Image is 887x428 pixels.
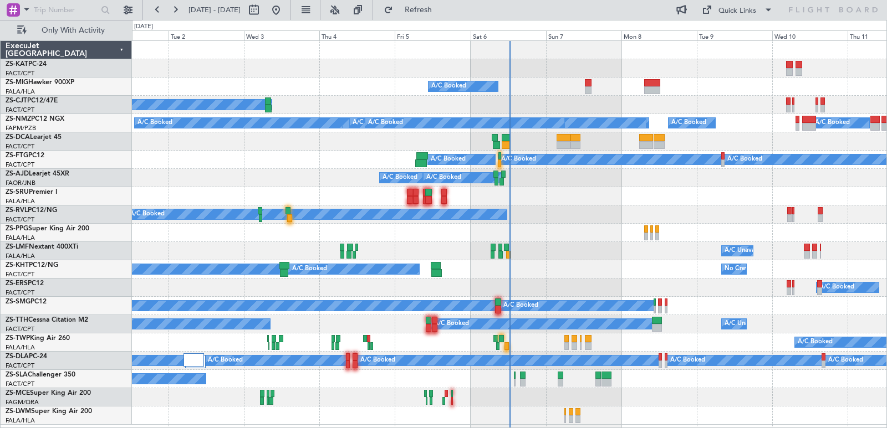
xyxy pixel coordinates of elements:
[6,298,47,305] a: ZS-SMGPC12
[6,215,34,224] a: FACT/CPT
[6,116,64,122] a: ZS-NMZPC12 NGX
[725,243,771,259] div: A/C Unavailable
[368,115,403,131] div: A/C Booked
[6,317,88,323] a: ZS-TTHCessna Citation M2
[6,390,30,396] span: ZS-MCE
[6,244,29,250] span: ZS-LMF
[6,79,28,86] span: ZS-MIG
[6,87,35,96] a: FALA/HLA
[6,288,34,297] a: FACT/CPT
[6,152,28,159] span: ZS-FTG
[546,30,621,40] div: Sun 7
[6,79,74,86] a: ZS-MIGHawker 900XP
[6,225,89,232] a: ZS-PPGSuper King Air 200
[130,206,165,223] div: A/C Booked
[395,30,470,40] div: Fri 5
[6,225,28,232] span: ZS-PPG
[6,97,27,104] span: ZS-CJT
[6,142,34,151] a: FACT/CPT
[501,151,536,168] div: A/C Booked
[6,207,28,214] span: ZS-RVL
[6,408,92,415] a: ZS-LWMSuper King Air 200
[727,151,762,168] div: A/C Booked
[6,335,30,342] span: ZS-TWP
[6,134,62,141] a: ZS-DCALearjet 45
[6,416,35,425] a: FALA/HLA
[725,261,750,277] div: No Crew
[434,316,469,332] div: A/C Booked
[6,97,58,104] a: ZS-CJTPC12/47E
[6,116,31,122] span: ZS-NMZ
[6,161,34,169] a: FACT/CPT
[395,6,442,14] span: Refresh
[6,124,36,132] a: FAPM/PZB
[503,297,538,314] div: A/C Booked
[621,30,697,40] div: Mon 8
[12,22,120,39] button: Only With Activity
[772,30,848,40] div: Wed 10
[6,189,29,195] span: ZS-SRU
[671,115,706,131] div: A/C Booked
[6,408,31,415] span: ZS-LWM
[6,398,39,406] a: FAGM/QRA
[208,352,243,369] div: A/C Booked
[6,262,29,269] span: ZS-KHT
[828,352,863,369] div: A/C Booked
[6,134,30,141] span: ZS-DCA
[6,61,47,68] a: ZS-KATPC-24
[6,234,35,242] a: FALA/HLA
[670,352,705,369] div: A/C Booked
[292,261,327,277] div: A/C Booked
[6,380,34,388] a: FACT/CPT
[6,353,29,360] span: ZS-DLA
[6,280,44,287] a: ZS-ERSPC12
[6,106,34,114] a: FACT/CPT
[815,115,850,131] div: A/C Booked
[6,335,70,342] a: ZS-TWPKing Air 260
[471,30,546,40] div: Sat 6
[6,69,34,78] a: FACT/CPT
[383,169,417,186] div: A/C Booked
[6,189,57,195] a: ZS-SRUPremier I
[6,353,47,360] a: ZS-DLAPC-24
[379,1,445,19] button: Refresh
[6,390,91,396] a: ZS-MCESuper King Air 200
[6,270,34,279] a: FACT/CPT
[6,298,30,305] span: ZS-SMG
[6,244,78,250] a: ZS-LMFNextant 400XTi
[6,362,34,370] a: FACT/CPT
[6,262,58,269] a: ZS-KHTPC12/NG
[6,171,69,177] a: ZS-AJDLearjet 45XR
[6,171,29,177] span: ZS-AJD
[360,352,395,369] div: A/C Booked
[6,197,35,205] a: FALA/HLA
[798,334,833,350] div: A/C Booked
[431,151,466,168] div: A/C Booked
[169,30,244,40] div: Tue 2
[819,279,854,296] div: A/C Booked
[188,5,241,15] span: [DATE] - [DATE]
[6,372,75,378] a: ZS-SLAChallenger 350
[6,325,34,333] a: FACT/CPT
[696,1,778,19] button: Quick Links
[134,22,153,32] div: [DATE]
[6,179,35,187] a: FAOR/JNB
[29,27,117,34] span: Only With Activity
[6,207,57,214] a: ZS-RVLPC12/NG
[6,343,35,352] a: FALA/HLA
[34,2,98,18] input: Trip Number
[6,372,28,378] span: ZS-SLA
[244,30,319,40] div: Wed 3
[697,30,772,40] div: Tue 9
[426,169,461,186] div: A/C Booked
[725,316,771,332] div: A/C Unavailable
[319,30,395,40] div: Thu 4
[6,317,28,323] span: ZS-TTH
[137,115,172,131] div: A/C Booked
[431,78,466,95] div: A/C Booked
[6,61,28,68] span: ZS-KAT
[6,280,28,287] span: ZS-ERS
[6,152,44,159] a: ZS-FTGPC12
[6,252,35,260] a: FALA/HLA
[718,6,756,17] div: Quick Links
